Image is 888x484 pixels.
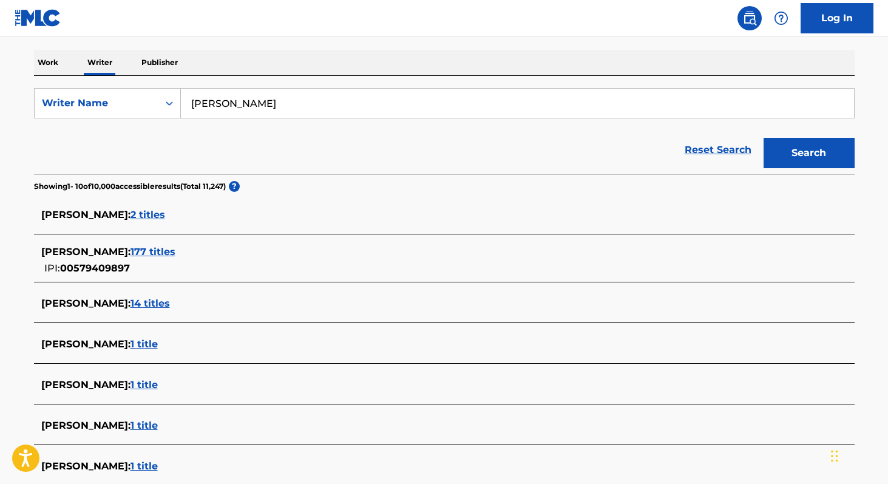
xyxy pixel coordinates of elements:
[15,9,61,27] img: MLC Logo
[41,298,130,309] span: [PERSON_NAME] :
[130,379,158,390] span: 1 title
[34,181,226,192] p: Showing 1 - 10 of 10,000 accessible results (Total 11,247 )
[764,138,855,168] button: Search
[737,6,762,30] a: Public Search
[130,298,170,309] span: 14 titles
[41,338,130,350] span: [PERSON_NAME] :
[130,338,158,350] span: 1 title
[44,262,60,274] span: IPI:
[827,426,888,484] iframe: Chat Widget
[34,50,62,75] p: Work
[769,6,793,30] div: Help
[34,88,855,174] form: Search Form
[41,246,130,257] span: [PERSON_NAME] :
[84,50,116,75] p: Writer
[774,11,788,26] img: help
[831,438,838,474] div: Drag
[130,209,165,220] span: 2 titles
[138,50,181,75] p: Publisher
[130,246,175,257] span: 177 titles
[130,420,158,431] span: 1 title
[679,137,758,163] a: Reset Search
[801,3,873,33] a: Log In
[41,379,130,390] span: [PERSON_NAME] :
[229,181,240,192] span: ?
[41,420,130,431] span: [PERSON_NAME] :
[60,262,130,274] span: 00579409897
[742,11,757,26] img: search
[41,460,130,472] span: [PERSON_NAME] :
[42,96,151,111] div: Writer Name
[41,209,130,220] span: [PERSON_NAME] :
[130,460,158,472] span: 1 title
